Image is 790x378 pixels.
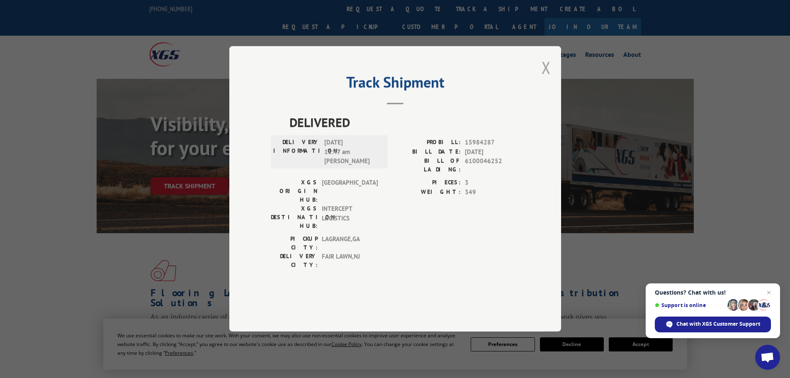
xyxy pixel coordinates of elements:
[465,188,520,197] span: 349
[395,178,461,188] label: PIECES:
[271,252,318,270] label: DELIVERY CITY:
[322,205,378,231] span: INTERCEPT LOGISTICS
[395,138,461,148] label: PROBILL:
[465,147,520,157] span: [DATE]
[655,302,724,308] span: Support is online
[395,188,461,197] label: WEIGHT:
[271,76,520,92] h2: Track Shipment
[395,157,461,174] label: BILL OF LADING:
[322,235,378,252] span: LAGRANGE , GA
[322,252,378,270] span: FAIR LAWN , NJ
[465,138,520,148] span: 15984287
[465,178,520,188] span: 3
[271,205,318,231] label: XGS DESTINATION HUB:
[542,56,551,78] button: Close modal
[755,345,780,370] div: Open chat
[322,178,378,205] span: [GEOGRAPHIC_DATA]
[324,138,380,166] span: [DATE] 11:47 am [PERSON_NAME]
[465,157,520,174] span: 6100046252
[289,113,520,132] span: DELIVERED
[676,320,760,328] span: Chat with XGS Customer Support
[764,288,774,298] span: Close chat
[655,317,771,332] div: Chat with XGS Customer Support
[273,138,320,166] label: DELIVERY INFORMATION:
[271,178,318,205] label: XGS ORIGIN HUB:
[395,147,461,157] label: BILL DATE:
[271,235,318,252] label: PICKUP CITY:
[655,289,771,296] span: Questions? Chat with us!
